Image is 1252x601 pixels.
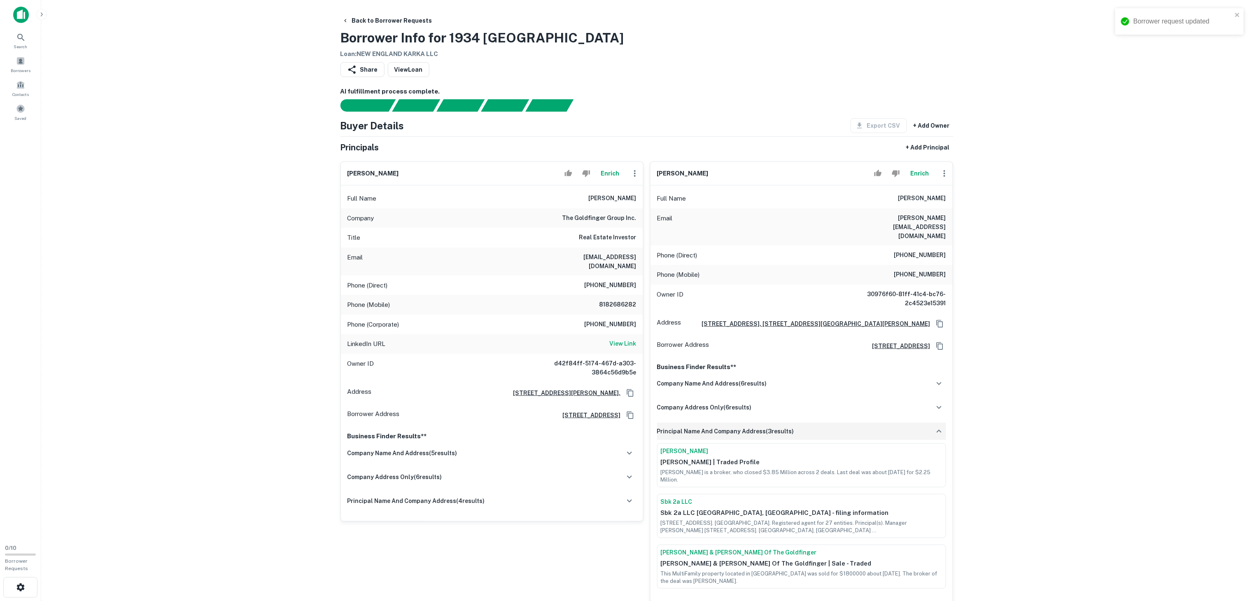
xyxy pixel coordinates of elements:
[894,250,946,260] h6: [PHONE_NUMBER]
[347,233,361,243] p: Title
[347,496,485,505] h6: principal name and company address ( 4 results)
[2,53,39,75] a: Borrowers
[481,99,529,112] div: Principals found, AI now looking for contact information...
[657,318,681,330] p: Address
[14,43,28,50] span: Search
[661,457,942,467] p: [PERSON_NAME] | Traded Profile
[340,118,404,133] h4: Buyer Details
[507,388,621,398] a: [STREET_ADDRESS][PERSON_NAME],
[657,213,673,241] p: Email
[347,387,372,399] p: Address
[561,165,576,182] button: Accept
[347,472,442,482] h6: company address only ( 6 results)
[657,403,752,412] h6: company address only ( 6 results)
[910,118,953,133] button: + Add Owner
[347,300,390,310] p: Phone (Mobile)
[5,558,28,571] span: Borrower Requests
[340,141,379,154] h5: Principals
[340,62,385,77] button: Share
[597,165,623,182] button: Enrich
[894,270,946,280] h6: [PHONE_NUMBER]
[538,359,636,377] h6: d42f84ff-5174-467d-a303-3864c56d9b5e
[11,67,30,74] span: Borrowers
[657,427,794,436] h6: principal name and company address ( 3 results)
[585,320,636,330] h6: [PHONE_NUMBER]
[589,194,636,203] h6: [PERSON_NAME]
[661,508,942,518] p: Sbk 2a LLC [GEOGRAPHIC_DATA], [GEOGRAPHIC_DATA] - filing information
[339,13,436,28] button: Back to Borrower Requests
[657,379,767,388] h6: company name and address ( 6 results)
[340,28,624,48] h3: Borrower Info for 1934 [GEOGRAPHIC_DATA]
[556,411,621,420] a: [STREET_ADDRESS]
[340,49,624,59] h6: Loan : NEW ENGLAND KARKA LLC
[13,7,29,23] img: capitalize-icon.png
[347,253,363,271] p: Email
[347,213,374,223] p: Company
[562,213,636,223] h6: the goldfinger group inc.
[903,140,953,155] button: + Add Principal
[610,339,636,348] h6: View Link
[525,99,574,112] div: Principals found, still searching for contact information. This may take time...
[347,320,399,330] p: Phone (Corporate)
[661,447,942,456] a: [PERSON_NAME]
[657,169,709,178] h6: [PERSON_NAME]
[888,165,903,182] button: Reject
[847,290,946,308] h6: 30976f60-81ff-41c4-bc76-2c4523e15391
[661,559,942,568] p: [PERSON_NAME] & [PERSON_NAME] Of The Goldfinger | Sale - Traded
[347,339,386,349] p: LinkedIn URL
[579,233,636,243] h6: Real Estate Investor
[388,62,429,77] a: ViewLoan
[657,270,700,280] p: Phone (Mobile)
[587,300,636,310] h6: 8182686282
[907,165,933,182] button: Enrich
[934,318,946,330] button: Copy Address
[610,339,636,349] a: View Link
[657,362,946,372] p: Business Finder Results**
[5,545,16,551] span: 0 / 10
[2,101,39,123] a: Saved
[934,340,946,352] button: Copy Address
[661,548,942,557] a: [PERSON_NAME] & [PERSON_NAME] Of The Goldfinger
[436,99,485,112] div: Documents found, AI parsing details...
[538,253,636,271] h6: [EMAIL_ADDRESS][DOMAIN_NAME]
[624,409,636,421] button: Copy Address
[661,570,942,585] p: This MultiFamily property located in [GEOGRAPHIC_DATA] was sold for $1800000 about [DATE]. The br...
[347,194,377,203] p: Full Name
[347,281,388,290] p: Phone (Direct)
[347,431,636,441] p: Business Finder Results**
[1133,16,1232,26] div: Borrower request updated
[15,115,27,122] span: Saved
[847,213,946,241] h6: [PERSON_NAME][EMAIL_ADDRESS][DOMAIN_NAME]
[340,87,953,96] h6: AI fulfillment process complete.
[347,359,374,377] p: Owner ID
[866,341,930,351] a: [STREET_ADDRESS]
[331,99,392,112] div: Sending borrower request to AI...
[661,519,942,534] p: [STREET_ADDRESS]. [GEOGRAPHIC_DATA]. Registered agent for 27 entities. Principal(s). Manager [PER...
[657,290,684,308] p: Owner ID
[657,340,709,352] p: Borrower Address
[392,99,440,112] div: Your request is received and processing...
[1211,535,1252,575] iframe: Chat Widget
[1235,12,1240,19] button: close
[871,165,885,182] button: Accept
[347,449,457,458] h6: company name and address ( 5 results)
[579,165,593,182] button: Reject
[12,91,29,98] span: Contacts
[661,469,942,484] p: [PERSON_NAME] is a broker, who closed $3.85 Million across 2 deals. Last deal was about [DATE] fo...
[657,250,697,260] p: Phone (Direct)
[695,319,930,328] a: [STREET_ADDRESS], [STREET_ADDRESS][GEOGRAPHIC_DATA][PERSON_NAME]
[347,169,399,178] h6: [PERSON_NAME]
[2,77,39,99] a: Contacts
[661,498,942,506] a: Sbk 2a LLC
[624,387,636,399] button: Copy Address
[347,409,400,421] p: Borrower Address
[2,29,39,51] a: Search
